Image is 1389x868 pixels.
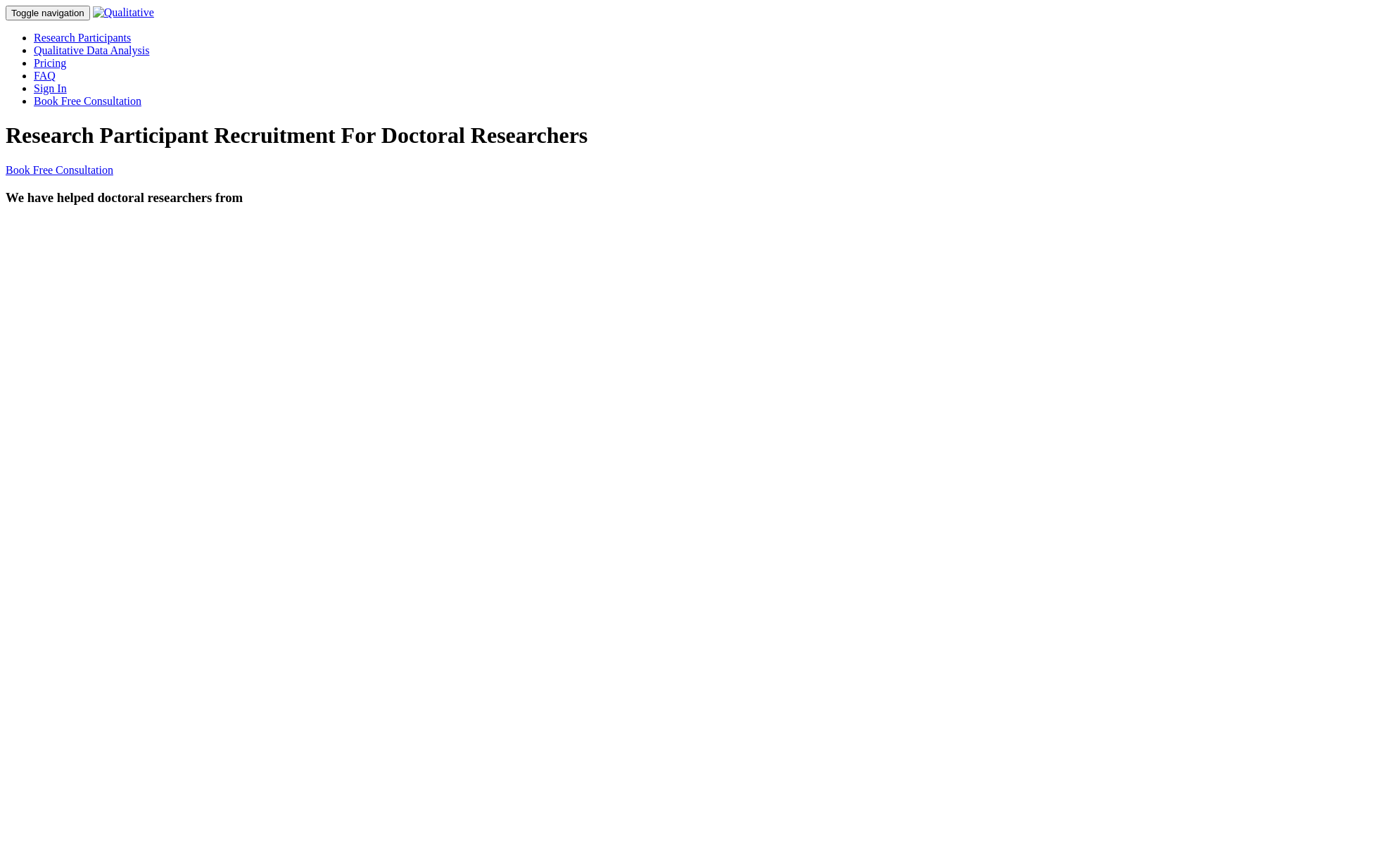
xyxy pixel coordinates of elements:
button: Toggle navigation [6,6,90,20]
a: Research Participants [34,32,131,44]
a: Qualitative Data Analysis [34,44,149,56]
span: Toggle navigation [11,8,84,18]
h1: Research Participant Recruitment For Doctoral Researchers [6,122,1383,149]
a: Book Free Consultation [6,164,113,176]
img: Qualitative [93,6,154,19]
a: Book Free Consultation [34,95,141,107]
h3: We have helped doctoral researchers from [6,190,1383,206]
a: FAQ [34,70,56,82]
a: Sign In [34,82,67,94]
a: Pricing [34,57,66,69]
